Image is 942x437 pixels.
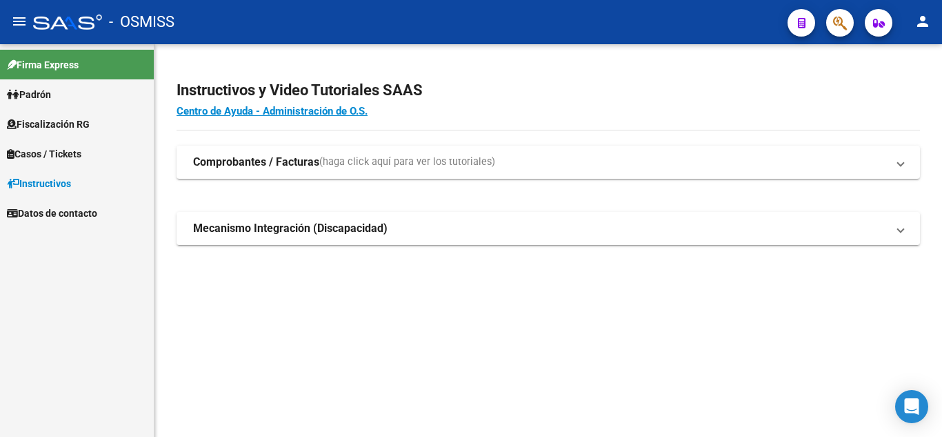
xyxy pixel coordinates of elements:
span: Fiscalización RG [7,117,90,132]
span: Padrón [7,87,51,102]
span: - OSMISS [109,7,174,37]
strong: Mecanismo Integración (Discapacidad) [193,221,388,236]
mat-expansion-panel-header: Comprobantes / Facturas(haga click aquí para ver los tutoriales) [177,146,920,179]
span: Instructivos [7,176,71,191]
span: Datos de contacto [7,206,97,221]
span: Casos / Tickets [7,146,81,162]
mat-icon: menu [11,13,28,30]
a: Centro de Ayuda - Administración de O.S. [177,105,368,117]
h2: Instructivos y Video Tutoriales SAAS [177,77,920,104]
strong: Comprobantes / Facturas [193,155,319,170]
div: Open Intercom Messenger [895,390,928,423]
span: Firma Express [7,57,79,72]
mat-expansion-panel-header: Mecanismo Integración (Discapacidad) [177,212,920,245]
span: (haga click aquí para ver los tutoriales) [319,155,495,170]
mat-icon: person [914,13,931,30]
